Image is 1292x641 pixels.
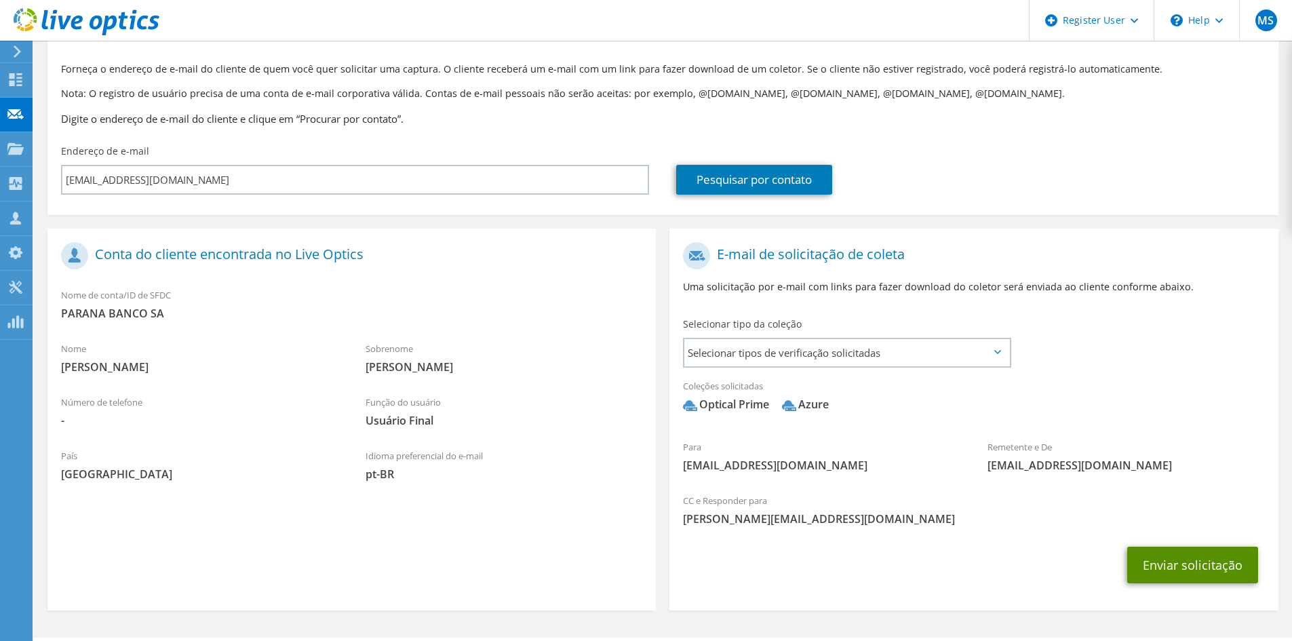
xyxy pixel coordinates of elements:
[683,317,802,331] label: Selecionar tipo da coleção
[61,360,338,374] span: [PERSON_NAME]
[683,458,960,473] span: [EMAIL_ADDRESS][DOMAIN_NAME]
[352,388,657,435] div: Função do usuário
[987,458,1265,473] span: [EMAIL_ADDRESS][DOMAIN_NAME]
[61,86,1265,101] p: Nota: O registro de usuário precisa de uma conta de e-mail corporativa válida. Contas de e-mail p...
[782,397,829,412] div: Azure
[352,442,657,488] div: Idioma preferencial do e-mail
[683,242,1257,269] h1: E-mail de solicitação de coleta
[61,242,635,269] h1: Conta do cliente encontrada no Live Optics
[47,442,352,488] div: País
[683,511,1264,526] span: [PERSON_NAME][EMAIL_ADDRESS][DOMAIN_NAME]
[366,413,643,428] span: Usuário Final
[61,467,338,482] span: [GEOGRAPHIC_DATA]
[61,413,338,428] span: -
[669,433,974,480] div: Para
[61,62,1265,77] p: Forneça o endereço de e-mail do cliente de quem você quer solicitar uma captura. O cliente recebe...
[669,372,1278,426] div: Coleções solicitadas
[669,486,1278,533] div: CC e Responder para
[366,360,643,374] span: [PERSON_NAME]
[47,334,352,381] div: Nome
[61,306,642,321] span: PARANA BANCO SA
[684,339,1009,366] span: Selecionar tipos de verificação solicitadas
[974,433,1278,480] div: Remetente e De
[1127,547,1258,583] button: Enviar solicitação
[1255,9,1277,31] span: MS
[47,281,656,328] div: Nome de conta/ID de SFDC
[61,111,1265,126] h3: Digite o endereço de e-mail do cliente e clique em “Procurar por contato”.
[1171,14,1183,26] svg: \n
[352,334,657,381] div: Sobrenome
[683,397,769,412] div: Optical Prime
[61,144,149,158] label: Endereço de e-mail
[366,467,643,482] span: pt-BR
[683,279,1264,294] p: Uma solicitação por e-mail com links para fazer download do coletor será enviada ao cliente confo...
[47,388,352,435] div: Número de telefone
[676,165,832,195] a: Pesquisar por contato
